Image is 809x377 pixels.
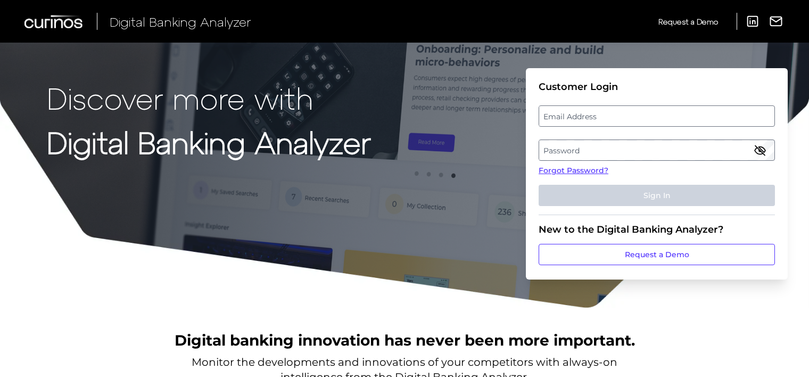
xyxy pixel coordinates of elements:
[175,330,635,350] h2: Digital banking innovation has never been more important.
[47,81,371,114] p: Discover more with
[539,185,775,206] button: Sign In
[658,13,718,30] a: Request a Demo
[539,244,775,265] a: Request a Demo
[539,141,774,160] label: Password
[539,165,775,176] a: Forgot Password?
[658,17,718,26] span: Request a Demo
[47,124,371,160] strong: Digital Banking Analyzer
[110,14,251,29] span: Digital Banking Analyzer
[24,15,84,28] img: Curinos
[539,224,775,235] div: New to the Digital Banking Analyzer?
[539,106,774,126] label: Email Address
[539,81,775,93] div: Customer Login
